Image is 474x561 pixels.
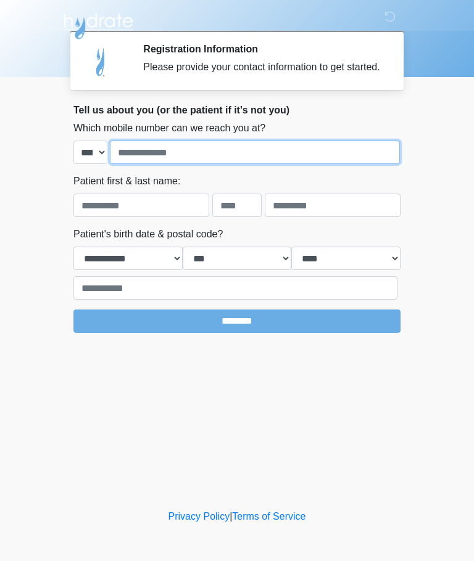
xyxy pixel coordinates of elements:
[73,174,180,189] label: Patient first & last name:
[73,121,265,136] label: Which mobile number can we reach you at?
[73,227,223,242] label: Patient's birth date & postal code?
[230,511,232,522] a: |
[232,511,306,522] a: Terms of Service
[143,60,382,75] div: Please provide your contact information to get started.
[83,43,120,80] img: Agent Avatar
[73,104,401,116] h2: Tell us about you (or the patient if it's not you)
[168,511,230,522] a: Privacy Policy
[61,9,135,40] img: Hydrate IV Bar - Scottsdale Logo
